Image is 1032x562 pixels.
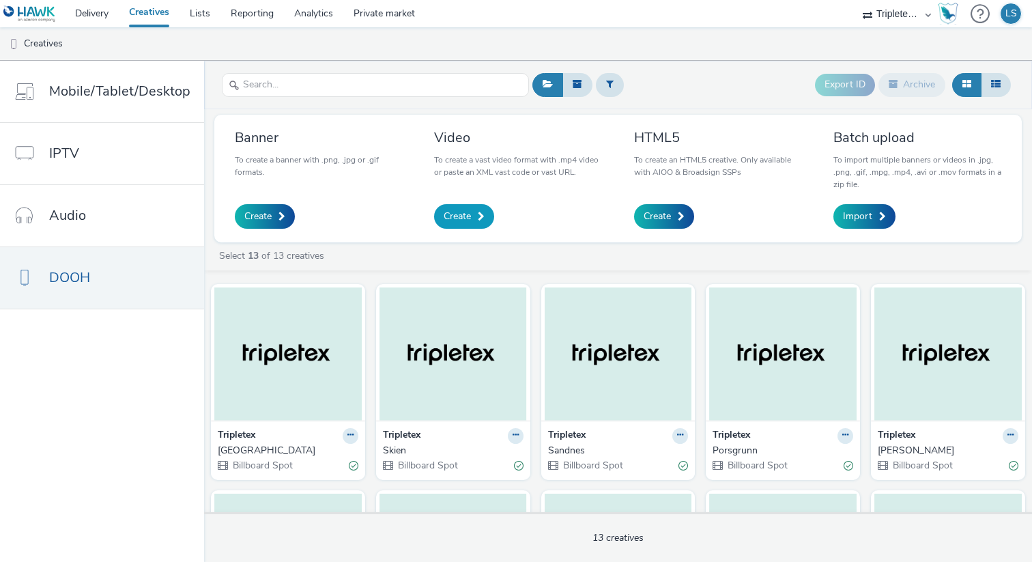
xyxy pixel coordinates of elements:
span: Import [843,210,872,223]
img: Hawk Academy [938,3,958,25]
div: Valid [349,459,358,473]
button: Grid [952,73,981,96]
img: Sandnes visual [545,287,692,421]
span: DOOH [49,268,90,287]
p: To create a vast video format with .mp4 video or paste an XML vast code or vast URL. [434,154,602,178]
img: dooh [7,38,20,51]
p: To import multiple banners or videos in .jpg, .png, .gif, .mpg, .mp4, .avi or .mov formats in a z... [833,154,1001,191]
a: Create [634,204,694,229]
strong: Tripletex [878,428,915,444]
p: To create a banner with .png, .jpg or .gif formats. [235,154,403,178]
input: Search... [222,73,529,97]
p: To create an HTML5 creative. Only available with AIOO & Broadsign SSPs [634,154,802,178]
span: Create [444,210,471,223]
span: 13 creatives [592,531,644,544]
span: Billboard Spot [231,459,293,472]
a: Sandnes [548,444,689,458]
span: Billboard Spot [726,459,788,472]
span: Billboard Spot [562,459,623,472]
span: Billboard Spot [397,459,458,472]
button: Archive [878,73,945,96]
div: [PERSON_NAME] [878,444,1013,458]
span: Billboard Spot [891,459,953,472]
h3: Batch upload [833,128,1001,147]
img: undefined Logo [3,5,56,23]
a: Select of 13 creatives [218,249,330,262]
span: Mobile/Tablet/Desktop [49,81,190,101]
span: Create [644,210,671,223]
h3: HTML5 [634,128,802,147]
span: IPTV [49,143,79,163]
span: Audio [49,206,86,225]
div: Sandnes [548,444,683,458]
div: Valid [1009,459,1018,473]
div: LS [1005,3,1017,24]
a: Skien [383,444,524,458]
strong: Tripletex [383,428,420,444]
img: Stavanger visual [214,287,362,421]
button: Export ID [815,74,875,96]
div: Skien [383,444,518,458]
button: Table [981,73,1011,96]
strong: Tripletex [548,428,586,444]
span: Create [244,210,272,223]
strong: Tripletex [713,428,750,444]
a: Porsgrunn [713,444,853,458]
img: Porsgrunn visual [709,287,857,421]
div: Porsgrunn [713,444,848,458]
strong: 13 [248,249,259,262]
h3: Banner [235,128,403,147]
a: Create [235,204,295,229]
img: Skien visual [379,287,527,421]
div: [GEOGRAPHIC_DATA] [218,444,353,458]
strong: Tripletex [218,428,255,444]
h3: Video [434,128,602,147]
a: [PERSON_NAME] [878,444,1018,458]
img: Moss visual [874,287,1022,421]
a: Hawk Academy [938,3,964,25]
a: [GEOGRAPHIC_DATA] [218,444,358,458]
div: Valid [678,459,688,473]
div: Valid [514,459,524,473]
a: Create [434,204,494,229]
a: Import [833,204,895,229]
div: Valid [844,459,853,473]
